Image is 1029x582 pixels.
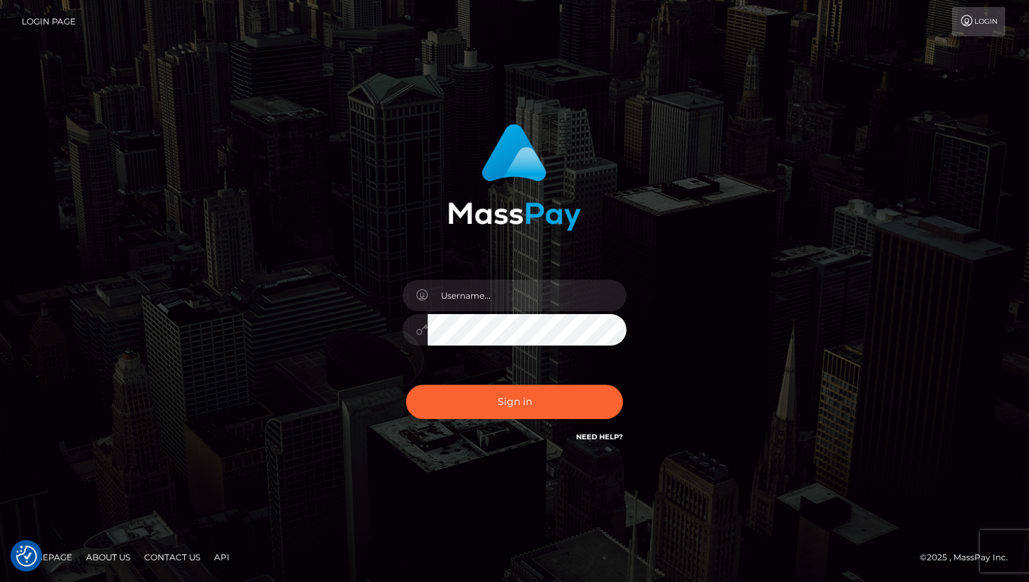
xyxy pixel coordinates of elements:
a: Homepage [15,546,78,568]
a: API [209,546,235,568]
input: Username... [428,280,626,311]
button: Consent Preferences [16,546,37,567]
a: Login Page [22,7,76,36]
img: Revisit consent button [16,546,37,567]
a: Contact Us [139,546,206,568]
a: Need Help? [576,432,623,441]
a: About Us [80,546,136,568]
div: © 2025 , MassPay Inc. [920,550,1018,565]
a: Login [952,7,1005,36]
button: Sign in [406,385,623,419]
img: MassPay Login [448,124,581,231]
